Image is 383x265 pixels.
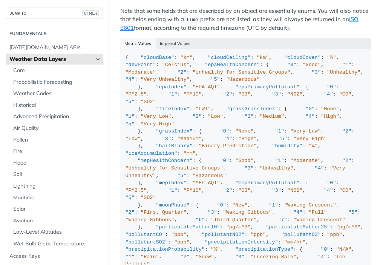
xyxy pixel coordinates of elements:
span: "4" [126,77,135,82]
span: "3" [272,188,281,193]
span: "km" [257,55,269,60]
span: "6" [196,217,205,223]
span: "Medium" [177,136,202,142]
span: "fireIndex" [156,106,190,112]
span: "mepIndex" [156,180,187,186]
span: "cloudBase" [141,55,174,60]
span: "precipitationProbability" [126,247,205,252]
span: "Celcius" [162,62,190,68]
span: "Low" [208,114,223,119]
span: Advanced Precipitation [13,113,101,120]
span: "3" [244,165,253,171]
span: "ppb" [327,232,342,237]
span: "particulateMatter25" [266,224,330,230]
span: "MEP AQI" [193,180,220,186]
span: "3" [235,254,244,260]
span: "1" [126,114,135,119]
span: "km" [180,55,192,60]
span: Lightning [13,182,101,190]
span: "%" [211,247,220,252]
span: "Full" [309,210,327,215]
a: Weather Codes [9,88,103,99]
span: "5" [211,77,220,82]
span: "Freezing Rain" [251,254,297,260]
a: Soil [9,169,103,180]
a: Access Keys [6,251,103,262]
span: "High" [238,136,257,142]
span: "pollutantSO2" [126,239,168,245]
span: "SO2" [141,99,156,105]
span: Low-Level Altitudes [13,228,101,236]
span: "Rain" [141,254,159,260]
span: "4" [318,254,327,260]
span: "Unhealthy for Sensitive Groups" [126,165,223,171]
span: "4" [324,91,333,97]
span: "1" [275,128,284,134]
span: "Very Low" [290,128,321,134]
span: "mm/hr" [284,239,306,245]
span: "Waxing Gibbous" [223,210,272,215]
span: "Moderate" [290,158,321,163]
span: "1" [168,188,177,193]
span: Core [13,67,101,74]
span: CTRL-/ [82,10,99,16]
span: "Waxing Crescent" [284,202,336,208]
a: Flood [9,157,103,169]
span: "1" [269,202,278,208]
span: "humidity" [272,143,302,149]
span: "Good" [302,62,321,68]
a: Solar [9,203,103,215]
span: "0" [321,247,330,252]
p: Note that some fields that are described by an object are essentially enums. You will also notice... [120,7,371,32]
a: Historical [9,100,103,111]
span: "0" [220,158,229,163]
span: "Hazardous" [193,173,226,179]
a: Core [9,65,103,76]
span: "NO2" [287,188,303,193]
span: "0" [306,106,315,112]
span: Fire [13,148,101,155]
span: "pollutantO3" [281,232,321,237]
span: Soil [13,171,101,178]
span: "5" [278,136,287,142]
span: "pollutantNO2" [202,232,244,237]
a: Probabilistic Forecasting [9,77,103,88]
span: "0" [220,128,229,134]
span: "precipitationType" [235,247,293,252]
span: "NO2" [287,91,303,97]
a: Maritime [9,192,103,203]
span: "N/A" [336,247,352,252]
span: "2" [223,91,232,97]
span: "particulateMatter10" [156,224,220,230]
span: "μg/m^3" [226,224,251,230]
span: "PM2.5" [126,91,147,97]
span: "PM10" [183,188,202,193]
span: Flood [13,159,101,167]
span: "EPA AQI" [193,84,220,90]
span: "4" [306,114,315,119]
span: "PM2.5" [126,188,147,193]
span: "grassGrassIndex" [226,106,278,112]
span: "5" [177,173,186,179]
span: "Binary Prediction" [199,143,257,149]
span: [DATE][DOMAIN_NAME] APIs [9,44,101,51]
span: "Very Unhealthy" [141,77,190,82]
a: Lightning [9,180,103,192]
span: "New" [232,202,248,208]
span: "epaPrimaryPollutant" [235,84,299,90]
span: "Very Unhealthy" [126,165,349,179]
a: Weather Data LayersHide subpages for Weather Data Layers [6,54,103,65]
span: "1" [126,254,135,260]
span: "3" [208,210,217,215]
span: "3" [162,136,171,142]
span: Time [186,17,198,23]
span: "4" [293,210,302,215]
span: "Very High" [293,136,327,142]
span: "mm" [183,151,195,156]
span: "4" [223,136,232,142]
span: "epaHealthConcern" [205,62,260,68]
span: "3" [312,69,321,75]
span: "O3" [238,91,250,97]
span: "2" [177,69,186,75]
span: "Very Low" [141,114,171,119]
